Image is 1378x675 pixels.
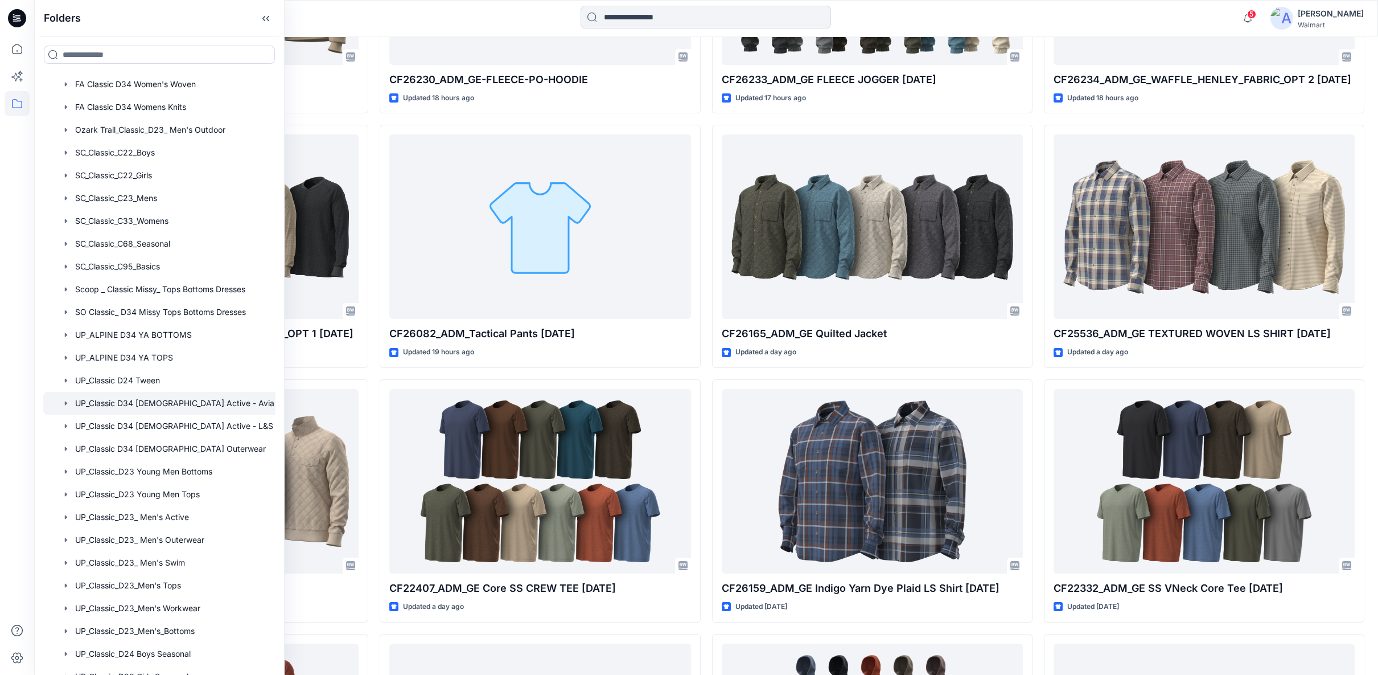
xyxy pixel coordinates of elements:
[1054,389,1355,574] a: CF22332_ADM_GE SS VNeck Core Tee 09OCT25
[1067,92,1138,104] p: Updated 18 hours ago
[722,326,1023,342] p: CF26165_ADM_GE Quilted Jacket
[1054,134,1355,319] a: CF25536_ADM_GE TEXTURED WOVEN LS SHIRT 09OCT25
[389,134,690,319] a: CF26082_ADM_Tactical Pants 10OCT25
[1270,7,1293,30] img: avatar
[403,601,464,613] p: Updated a day ago
[722,72,1023,88] p: CF26233_ADM_GE FLEECE JOGGER [DATE]
[389,580,690,596] p: CF22407_ADM_GE Core SS CREW TEE [DATE]
[389,72,690,88] p: CF26230_ADM_GE-FLEECE-PO-HOODIE
[1247,10,1256,19] span: 5
[1054,326,1355,342] p: CF25536_ADM_GE TEXTURED WOVEN LS SHIRT [DATE]
[722,580,1023,596] p: CF26159_ADM_GE Indigo Yarn Dye Plaid LS Shirt [DATE]
[1054,72,1355,88] p: CF26234_ADM_GE_WAFFLE_HENLEY_FABRIC_OPT 2 [DATE]
[1054,580,1355,596] p: CF22332_ADM_GE SS VNeck Core Tee [DATE]
[735,346,796,358] p: Updated a day ago
[1298,7,1364,21] div: [PERSON_NAME]
[389,389,690,574] a: CF22407_ADM_GE Core SS CREW TEE 09OCT25
[403,346,474,358] p: Updated 19 hours ago
[735,601,787,613] p: Updated [DATE]
[1067,601,1119,613] p: Updated [DATE]
[1298,21,1364,29] div: Walmart
[735,92,806,104] p: Updated 17 hours ago
[1067,346,1128,358] p: Updated a day ago
[722,134,1023,319] a: CF26165_ADM_GE Quilted Jacket
[722,389,1023,574] a: CF26159_ADM_GE Indigo Yarn Dye Plaid LS Shirt 09OCT25
[389,326,690,342] p: CF26082_ADM_Tactical Pants [DATE]
[403,92,474,104] p: Updated 18 hours ago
